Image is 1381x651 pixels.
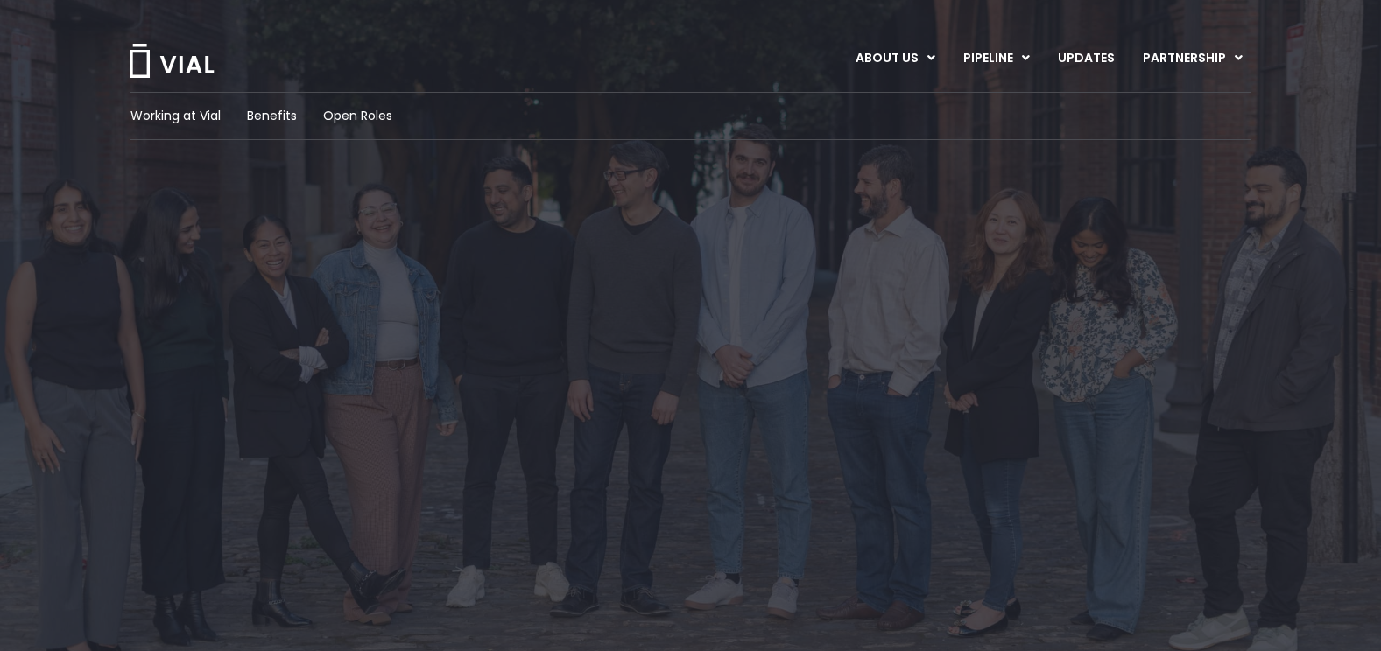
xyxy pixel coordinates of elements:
a: Benefits [247,107,297,125]
a: ABOUT USMenu Toggle [842,44,948,73]
a: PIPELINEMenu Toggle [949,44,1043,73]
a: Open Roles [323,107,392,125]
img: Vial Logo [128,44,215,78]
a: UPDATES [1044,44,1128,73]
a: PARTNERSHIPMenu Toggle [1129,44,1257,73]
a: Working at Vial [130,107,221,125]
